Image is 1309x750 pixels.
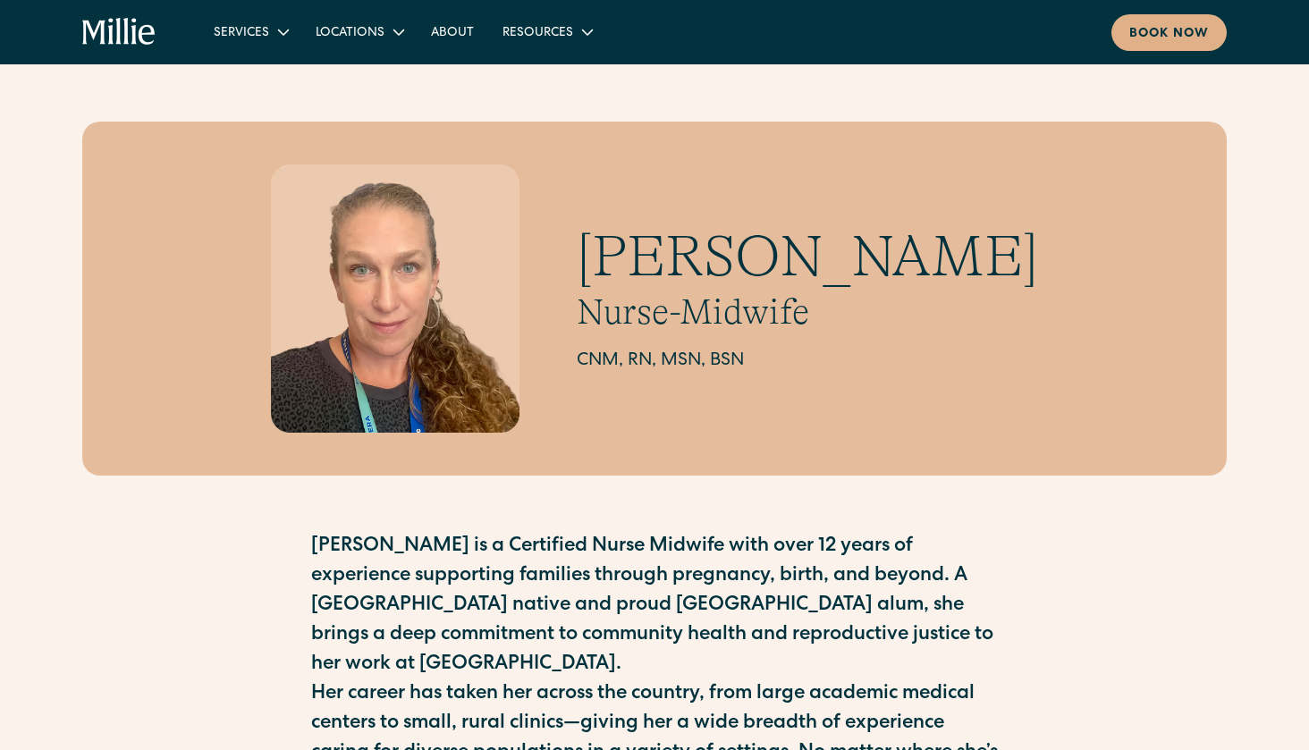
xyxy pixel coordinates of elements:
div: Services [199,17,301,46]
h2: Nurse-Midwife [577,291,1038,333]
div: Services [214,24,269,43]
div: Locations [301,17,417,46]
div: Book now [1129,25,1209,44]
a: home [82,18,156,46]
h2: CNM, RN, MSN, BSN [577,348,1038,375]
div: Resources [488,17,605,46]
strong: [PERSON_NAME] is a Certified Nurse Midwife with over 12 years of experience supporting families t... [311,537,993,675]
div: Locations [316,24,384,43]
div: Resources [502,24,573,43]
a: Book now [1111,14,1227,51]
a: About [417,17,488,46]
h1: [PERSON_NAME] [577,223,1038,291]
